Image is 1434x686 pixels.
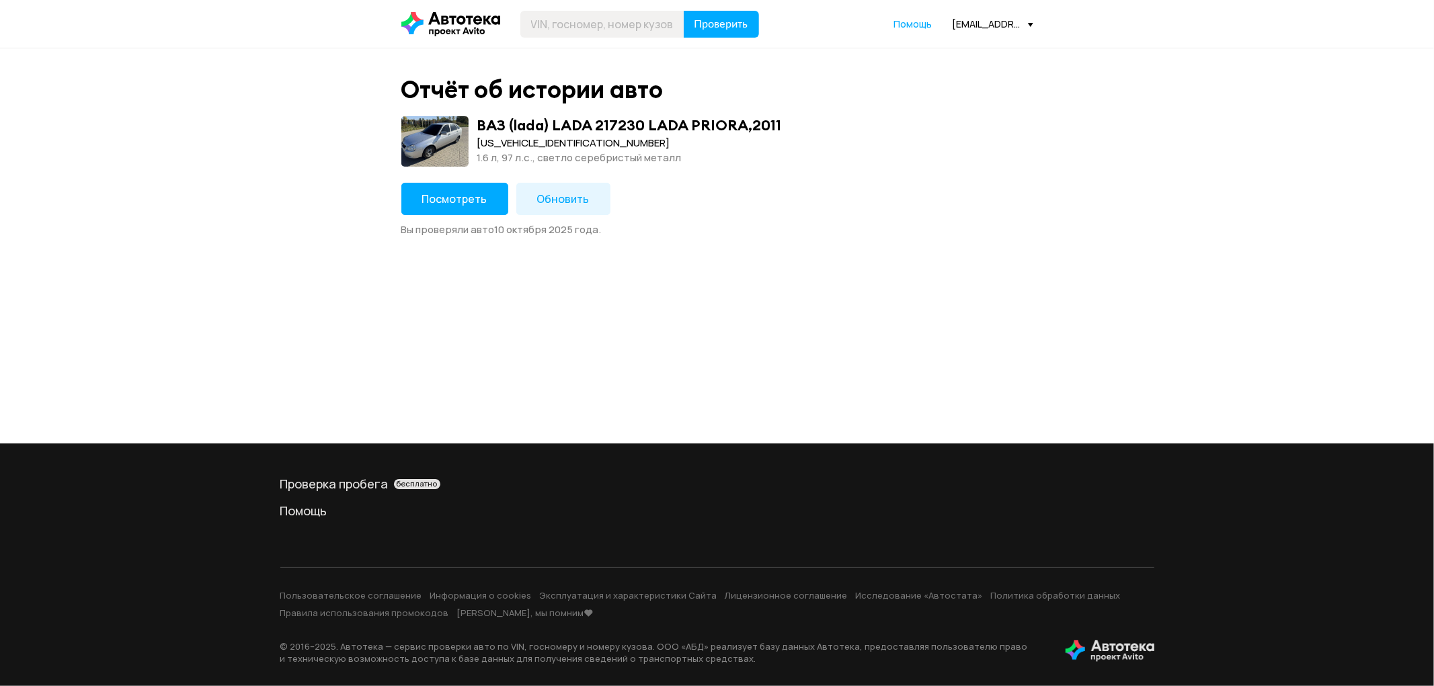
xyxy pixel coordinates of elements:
a: Лицензионное соглашение [725,589,848,601]
a: Информация о cookies [430,589,532,601]
div: ВАЗ (lada) LADA 217230 LADA PRIORA , 2011 [477,116,782,134]
p: © 2016– 2025 . Автотека — сервис проверки авто по VIN, госномеру и номеру кузова. ООО «АБД» реали... [280,640,1044,664]
a: Политика обработки данных [991,589,1121,601]
span: Посмотреть [422,191,487,206]
a: Помощь [894,17,932,31]
a: Правила использования промокодов [280,607,449,619]
div: Отчёт об истории авто [401,75,664,104]
div: [US_VEHICLE_IDENTIFICATION_NUMBER] [477,136,782,151]
div: Вы проверяли авто 10 октября 2025 года . [401,223,1033,237]
button: Обновить [516,183,610,215]
button: Посмотреть [401,183,508,215]
span: Помощь [894,17,932,30]
span: Обновить [537,191,590,206]
a: Эксплуатация и характеристики Сайта [540,589,717,601]
img: tWS6KzJlK1XUpy65r7uaHVIs4JI6Dha8Nraz9T2hA03BhoCc4MtbvZCxBLwJIh+mQSIAkLBJpqMoKVdP8sONaFJLCz6I0+pu7... [1066,640,1154,662]
button: Проверить [684,11,759,38]
a: [PERSON_NAME], мы помним [457,607,594,619]
a: Исследование «Автостата» [856,589,983,601]
div: 1.6 л, 97 л.c., светло серебристый металл [477,151,782,165]
input: VIN, госномер, номер кузова [520,11,684,38]
div: Проверка пробега [280,476,1154,492]
span: Проверить [694,19,748,30]
a: Пользовательское соглашение [280,589,422,601]
a: Помощь [280,503,1154,519]
a: Проверка пробегабесплатно [280,476,1154,492]
span: бесплатно [397,479,438,488]
div: [EMAIL_ADDRESS][DOMAIN_NAME] [953,17,1033,30]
